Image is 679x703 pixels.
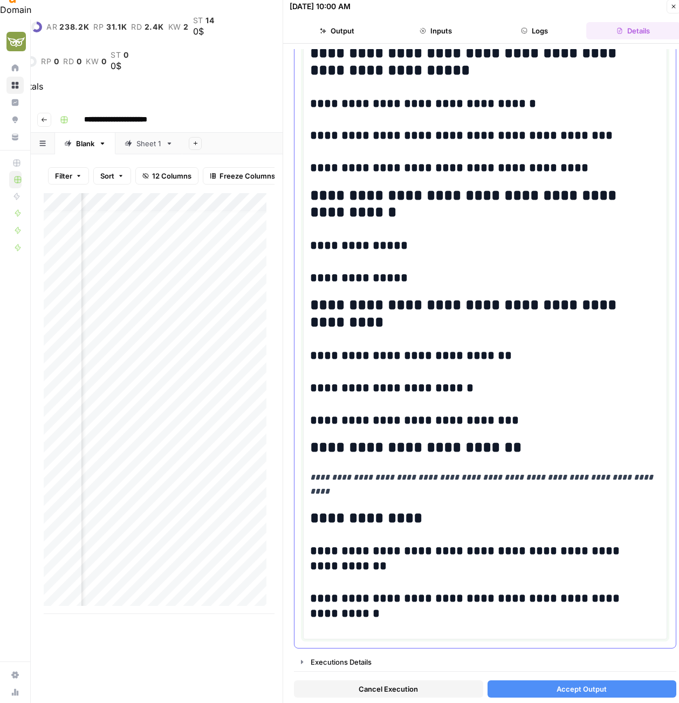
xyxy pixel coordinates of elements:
[86,57,99,66] span: kw
[183,23,189,31] span: 2
[55,133,115,154] a: Blank
[63,57,74,66] span: rd
[168,23,181,31] span: kw
[93,23,127,31] a: rp31.1K
[294,680,483,698] button: Cancel Execution
[111,51,121,59] span: st
[203,167,282,185] button: Freeze Columns
[41,57,51,66] span: rp
[6,666,24,684] a: Settings
[290,1,351,12] div: [DATE] 10:00 AM
[359,684,418,694] span: Cancel Execution
[76,138,94,149] div: Blank
[193,16,215,25] a: st14
[131,23,163,31] a: rd2.4K
[488,680,677,698] button: Accept Output
[6,111,24,128] a: Opportunities
[41,57,59,66] a: rp0
[220,170,275,181] span: Freeze Columns
[59,23,89,31] span: 238.2K
[290,22,384,39] button: Output
[115,133,182,154] a: Sheet 1
[93,23,104,31] span: rp
[388,22,483,39] button: Inputs
[6,128,24,146] a: Your Data
[135,167,198,185] button: 12 Columns
[124,51,129,59] span: 0
[46,23,57,31] span: ar
[77,57,82,66] span: 0
[294,653,676,671] button: Executions Details
[101,57,107,66] span: 0
[111,51,128,59] a: st0
[136,138,161,149] div: Sheet 1
[63,57,81,66] a: rd0
[6,684,24,701] a: Usage
[205,16,214,25] span: 14
[193,25,215,38] div: 0$
[131,23,142,31] span: rd
[93,167,131,185] button: Sort
[168,23,189,31] a: kw2
[46,23,90,31] a: ar238.2K
[106,23,127,31] span: 31.1K
[193,16,203,25] span: st
[86,57,106,66] a: kw0
[111,59,128,72] div: 0$
[100,170,114,181] span: Sort
[54,57,59,66] span: 0
[48,167,89,185] button: Filter
[152,170,191,181] span: 12 Columns
[488,22,582,39] button: Logs
[311,657,669,667] div: Executions Details
[55,170,72,181] span: Filter
[145,23,164,31] span: 2.4K
[6,94,24,111] a: Insights
[557,684,607,694] span: Accept Output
